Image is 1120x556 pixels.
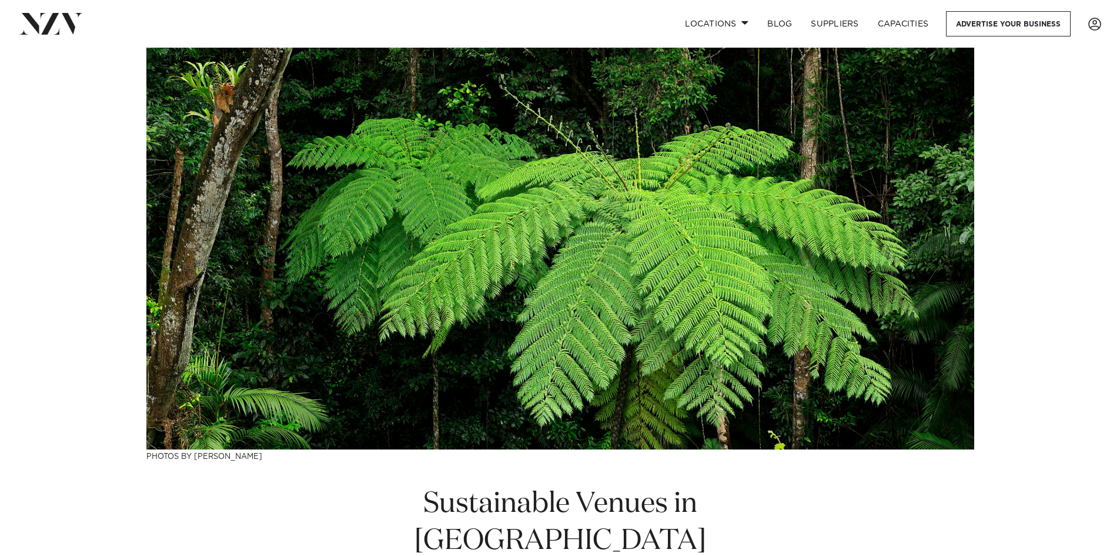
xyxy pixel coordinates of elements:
[758,11,801,36] a: BLOG
[19,13,83,34] img: nzv-logo.png
[676,11,758,36] a: Locations
[868,11,938,36] a: Capacities
[946,11,1071,36] a: Advertise your business
[801,11,868,36] a: SUPPLIERS
[146,48,974,450] img: Sustainable Venues in New Zealand
[146,450,974,462] h3: Photos by [PERSON_NAME]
